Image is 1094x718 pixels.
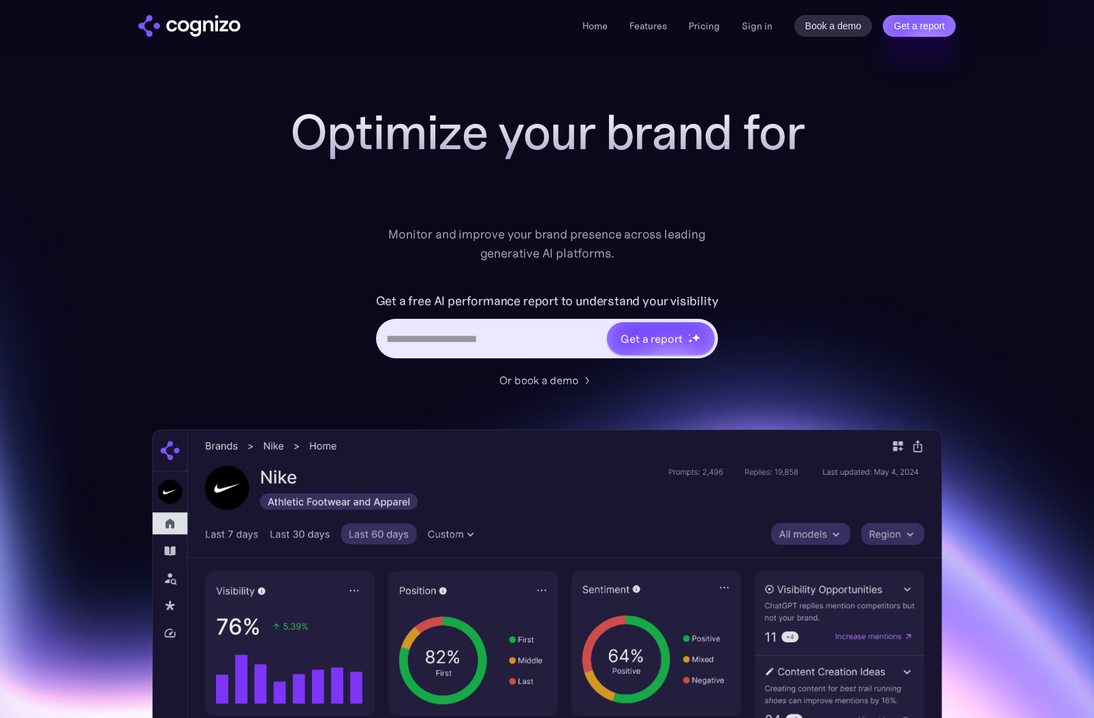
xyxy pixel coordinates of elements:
[376,290,719,365] form: Hero URL Input Form
[629,20,667,32] a: Features
[621,330,682,347] div: Get a report
[499,372,595,388] a: Or book a demo
[275,105,819,159] h1: Optimize your brand for
[606,321,716,356] a: Get a reportstarstarstar
[689,20,720,32] a: Pricing
[582,20,608,32] a: Home
[499,372,578,388] div: Or book a demo
[688,334,690,336] img: star
[883,15,956,37] a: Get a report
[138,15,240,37] img: cognizo logo
[688,339,693,343] img: star
[794,15,873,37] a: Book a demo
[138,15,240,37] a: home
[691,333,700,342] img: star
[379,225,715,263] div: Monitor and improve your brand presence across leading generative AI platforms.
[742,18,772,34] a: Sign in
[376,290,719,312] label: Get a free AI performance report to understand your visibility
